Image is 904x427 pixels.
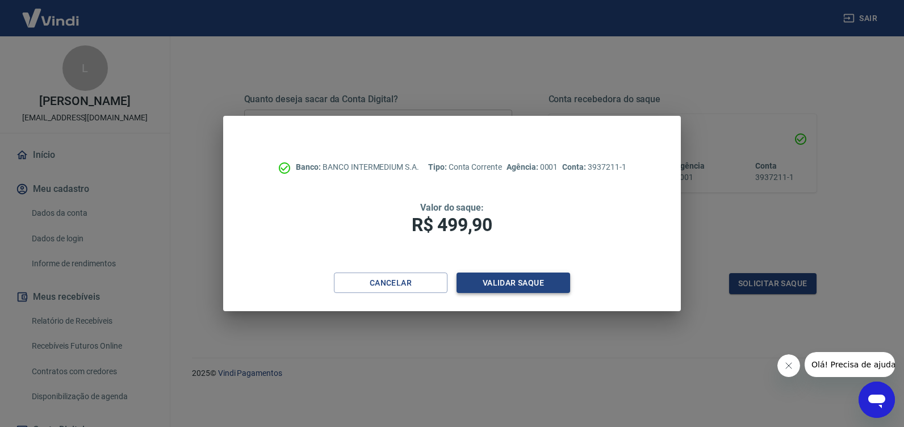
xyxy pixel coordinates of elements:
[859,382,895,418] iframe: Botão para abrir a janela de mensagens
[412,214,492,236] span: R$ 499,90
[296,162,323,171] span: Banco:
[562,162,588,171] span: Conta:
[420,202,484,213] span: Valor do saque:
[562,161,626,173] p: 3937211-1
[428,162,449,171] span: Tipo:
[507,161,558,173] p: 0001
[507,162,540,171] span: Agência:
[428,161,502,173] p: Conta Corrente
[7,8,95,17] span: Olá! Precisa de ajuda?
[296,161,419,173] p: BANCO INTERMEDIUM S.A.
[457,273,570,294] button: Validar saque
[777,354,800,377] iframe: Fechar mensagem
[805,352,895,377] iframe: Mensagem da empresa
[334,273,447,294] button: Cancelar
